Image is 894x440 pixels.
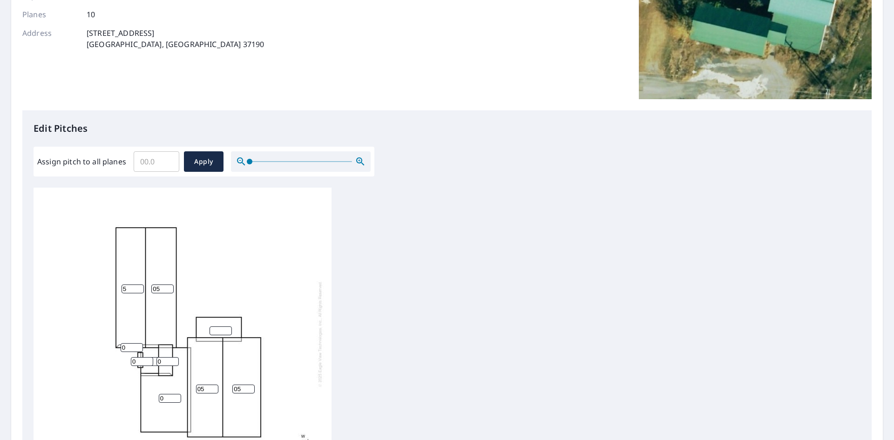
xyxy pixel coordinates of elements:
span: Apply [191,156,216,168]
input: 00.0 [134,149,179,175]
button: Apply [184,151,223,172]
p: Address [22,27,78,50]
p: Edit Pitches [34,122,860,135]
label: Assign pitch to all planes [37,156,126,167]
p: Planes [22,9,78,20]
p: [STREET_ADDRESS] [GEOGRAPHIC_DATA], [GEOGRAPHIC_DATA] 37190 [87,27,264,50]
p: 10 [87,9,95,20]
